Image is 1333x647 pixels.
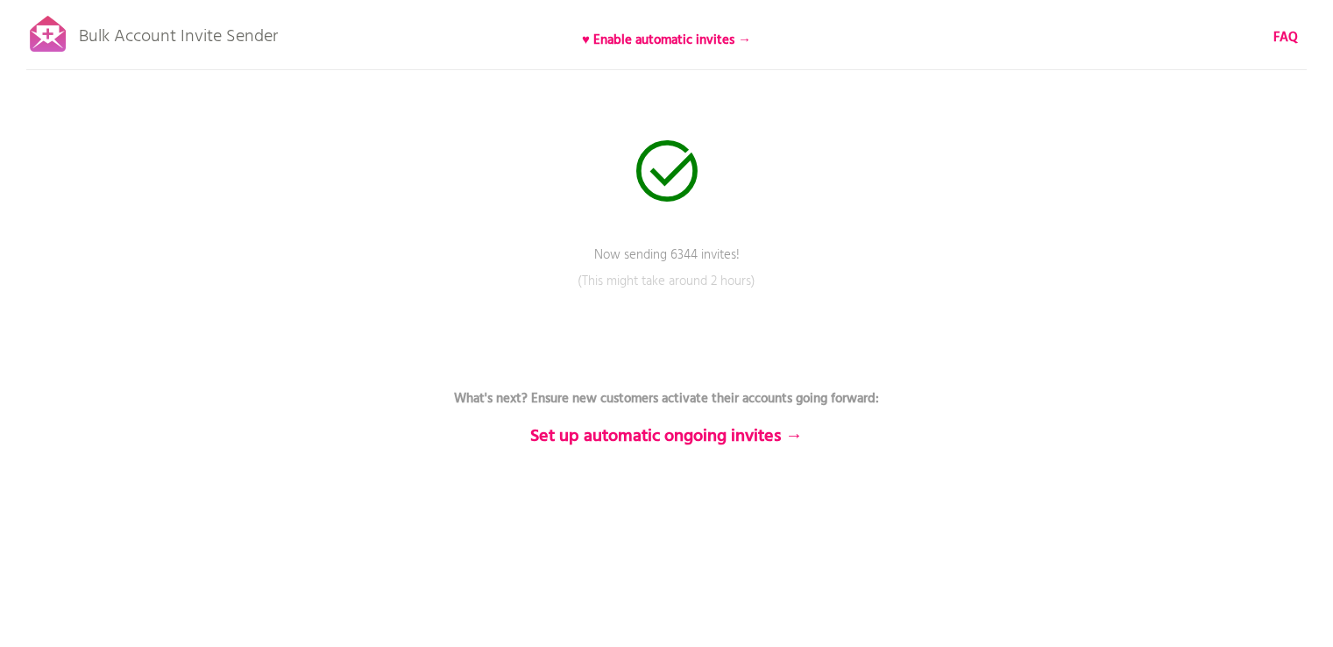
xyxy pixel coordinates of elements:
b: ♥ Enable automatic invites → [582,30,751,51]
p: Bulk Account Invite Sender [79,11,278,54]
a: FAQ [1273,28,1298,47]
p: Now sending 6344 invites! [404,245,930,289]
p: (This might take around 2 hours) [404,272,930,316]
b: FAQ [1273,27,1298,48]
b: Set up automatic ongoing invites → [530,423,803,451]
b: What's next? Ensure new customers activate their accounts going forward: [454,388,879,409]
